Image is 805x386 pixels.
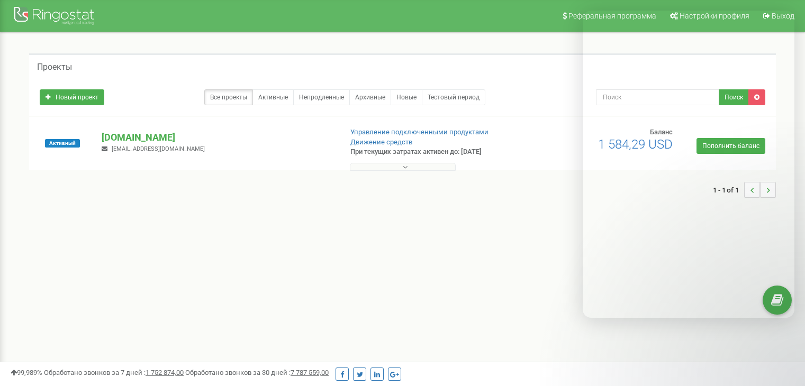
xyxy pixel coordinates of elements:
a: Новый проект [40,89,104,105]
a: Активные [252,89,294,105]
span: Реферальная программа [568,12,656,20]
u: 7 787 559,00 [291,369,329,376]
a: Все проекты [204,89,253,105]
a: Новые [391,89,422,105]
span: Активный [45,139,80,148]
a: Тестовый период [422,89,485,105]
h5: Проекты [37,62,72,72]
span: Обработано звонков за 7 дней : [44,369,184,376]
a: Архивные [349,89,391,105]
iframe: Intercom live chat [769,326,794,352]
a: Движение средств [350,138,412,146]
span: [EMAIL_ADDRESS][DOMAIN_NAME] [112,145,205,152]
iframe: Intercom live chat [583,11,794,318]
a: Управление подключенными продуктами [350,128,489,136]
p: [DOMAIN_NAME] [102,131,333,144]
u: 1 752 874,00 [146,369,184,376]
span: 99,989% [11,369,42,376]
a: Непродленные [293,89,350,105]
span: Обработано звонков за 30 дней : [185,369,329,376]
p: При текущих затратах активен до: [DATE] [350,147,520,157]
